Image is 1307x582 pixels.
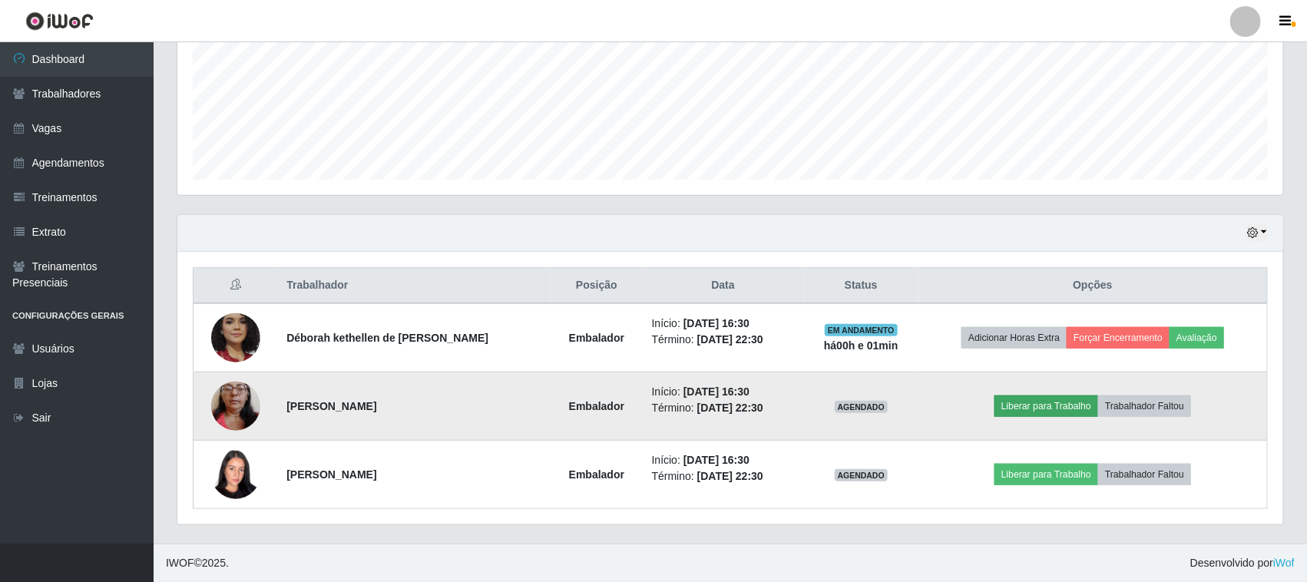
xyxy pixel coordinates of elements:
[961,327,1067,349] button: Adicionar Horas Extra
[652,384,795,400] li: Início:
[825,324,898,336] span: EM ANDAMENTO
[652,452,795,468] li: Início:
[652,400,795,416] li: Término:
[918,268,1267,304] th: Opções
[697,470,763,482] time: [DATE] 22:30
[1273,557,1295,569] a: iWof
[643,268,804,304] th: Data
[286,332,488,344] strong: Déborah kethellen de [PERSON_NAME]
[1098,464,1191,485] button: Trabalhador Faltou
[551,268,643,304] th: Posição
[569,332,624,344] strong: Embalador
[569,400,624,412] strong: Embalador
[1067,327,1170,349] button: Forçar Encerramento
[166,557,194,569] span: IWOF
[824,339,898,352] strong: há 00 h e 01 min
[277,268,551,304] th: Trabalhador
[286,400,376,412] strong: [PERSON_NAME]
[835,401,888,413] span: AGENDADO
[683,385,749,398] time: [DATE] 16:30
[166,555,229,571] span: © 2025 .
[1170,327,1224,349] button: Avaliação
[697,402,763,414] time: [DATE] 22:30
[211,362,260,450] img: 1755643695220.jpeg
[683,317,749,329] time: [DATE] 16:30
[804,268,918,304] th: Status
[652,332,795,348] li: Término:
[652,468,795,484] li: Término:
[683,454,749,466] time: [DATE] 16:30
[25,12,94,31] img: CoreUI Logo
[569,468,624,481] strong: Embalador
[1098,395,1191,417] button: Trabalhador Faltou
[835,469,888,481] span: AGENDADO
[211,441,260,507] img: 1742821010159.jpeg
[697,333,763,346] time: [DATE] 22:30
[994,395,1098,417] button: Liberar para Trabalho
[286,468,376,481] strong: [PERSON_NAME]
[652,316,795,332] li: Início:
[211,287,260,389] img: 1705882743267.jpeg
[994,464,1098,485] button: Liberar para Trabalho
[1190,555,1295,571] span: Desenvolvido por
